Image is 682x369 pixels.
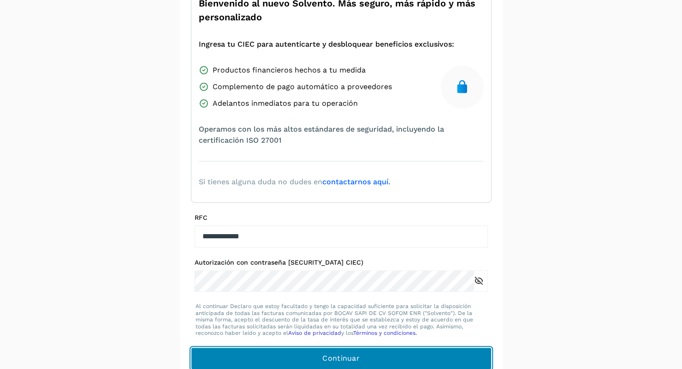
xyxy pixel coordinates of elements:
[288,330,341,336] a: Aviso de privacidad
[199,176,390,188] span: Si tienes alguna duda no dudes en
[195,214,488,222] label: RFC
[322,353,360,363] span: Continuar
[199,124,484,146] span: Operamos con los más altos estándares de seguridad, incluyendo la certificación ISO 27001
[353,330,417,336] a: Términos y condiciones.
[213,98,358,109] span: Adelantos inmediatos para tu operación
[195,259,488,266] label: Autorización con contraseña [SECURITY_DATA] CIEC)
[455,79,469,94] img: secure
[213,81,392,92] span: Complemento de pago automático a proveedores
[199,39,454,50] span: Ingresa tu CIEC para autenticarte y desbloquear beneficios exclusivos:
[322,177,390,186] a: contactarnos aquí.
[213,65,366,76] span: Productos financieros hechos a tu medida
[196,303,487,336] p: Al continuar Declaro que estoy facultado y tengo la capacidad suficiente para solicitar la dispos...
